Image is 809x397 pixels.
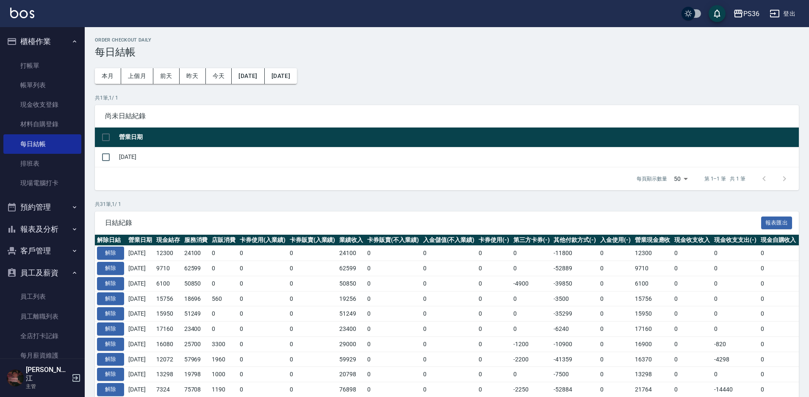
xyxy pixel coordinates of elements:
[421,367,477,382] td: 0
[154,352,182,367] td: 12072
[551,306,598,322] td: -35299
[288,246,338,261] td: 0
[477,261,511,276] td: 0
[288,261,338,276] td: 0
[551,276,598,291] td: -39850
[712,367,759,382] td: 0
[551,261,598,276] td: -52889
[97,368,124,381] button: 解除
[337,261,365,276] td: 62599
[365,291,421,306] td: 0
[182,322,210,337] td: 23400
[3,154,81,173] a: 排班表
[551,352,598,367] td: -41359
[633,261,673,276] td: 9710
[421,246,477,261] td: 0
[477,291,511,306] td: 0
[551,235,598,246] th: 其他付款方式(-)
[365,336,421,352] td: 0
[712,261,759,276] td: 0
[766,6,799,22] button: 登出
[210,261,238,276] td: 0
[633,367,673,382] td: 13298
[477,276,511,291] td: 0
[3,56,81,75] a: 打帳單
[337,276,365,291] td: 50850
[672,367,712,382] td: 0
[3,307,81,326] a: 員工離職列表
[598,261,633,276] td: 0
[337,322,365,337] td: 23400
[365,276,421,291] td: 0
[672,306,712,322] td: 0
[210,306,238,322] td: 0
[97,338,124,351] button: 解除
[477,306,511,322] td: 0
[633,336,673,352] td: 16900
[154,367,182,382] td: 13298
[121,68,153,84] button: 上個月
[421,261,477,276] td: 0
[511,276,552,291] td: -4900
[598,291,633,306] td: 0
[126,246,154,261] td: [DATE]
[182,336,210,352] td: 25700
[477,246,511,261] td: 0
[598,235,633,246] th: 入金使用(-)
[421,276,477,291] td: 0
[238,235,288,246] th: 卡券使用(入業績)
[105,219,761,227] span: 日結紀錄
[365,322,421,337] td: 0
[3,346,81,365] a: 每月薪資維護
[598,367,633,382] td: 0
[337,367,365,382] td: 20798
[3,114,81,134] a: 材料自購登錄
[238,306,288,322] td: 0
[633,246,673,261] td: 12300
[759,352,798,367] td: 0
[182,235,210,246] th: 服務消費
[117,147,799,167] td: [DATE]
[288,276,338,291] td: 0
[551,246,598,261] td: -11800
[288,306,338,322] td: 0
[10,8,34,18] img: Logo
[759,291,798,306] td: 0
[154,276,182,291] td: 6100
[712,276,759,291] td: 0
[180,68,206,84] button: 昨天
[598,352,633,367] td: 0
[598,306,633,322] td: 0
[672,352,712,367] td: 0
[3,326,81,346] a: 全店打卡記錄
[511,336,552,352] td: -1200
[3,240,81,262] button: 客戶管理
[238,246,288,261] td: 0
[633,291,673,306] td: 15756
[154,246,182,261] td: 12300
[7,369,24,386] img: Person
[712,306,759,322] td: 0
[712,246,759,261] td: 0
[206,68,232,84] button: 今天
[704,175,745,183] p: 第 1–1 筆 共 1 筆
[126,336,154,352] td: [DATE]
[421,291,477,306] td: 0
[672,336,712,352] td: 0
[238,367,288,382] td: 0
[210,336,238,352] td: 3300
[551,291,598,306] td: -3500
[97,292,124,305] button: 解除
[759,246,798,261] td: 0
[154,235,182,246] th: 現金結存
[712,291,759,306] td: 0
[759,336,798,352] td: 0
[210,291,238,306] td: 560
[477,322,511,337] td: 0
[672,291,712,306] td: 0
[511,246,552,261] td: 0
[421,306,477,322] td: 0
[154,336,182,352] td: 16080
[95,235,126,246] th: 解除日結
[182,246,210,261] td: 24100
